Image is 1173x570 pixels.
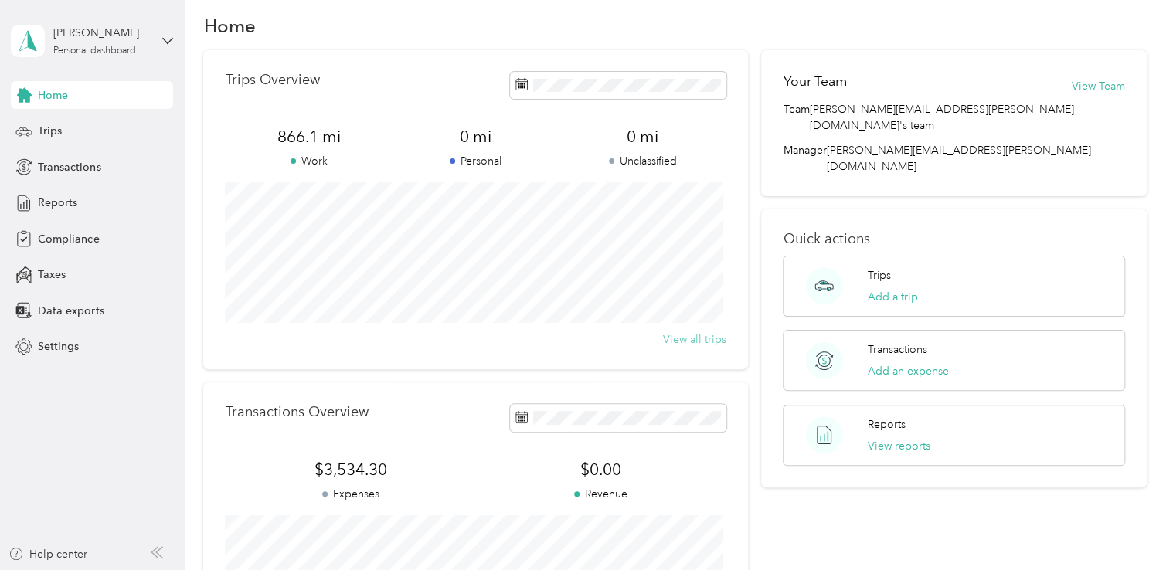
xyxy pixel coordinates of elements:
div: [PERSON_NAME] [53,25,150,41]
button: View Team [1072,78,1125,94]
span: Settings [38,338,79,355]
div: Personal dashboard [53,46,136,56]
span: $3,534.30 [225,459,475,480]
span: Team [783,101,809,134]
p: Unclassified [559,153,726,169]
p: Work [225,153,392,169]
p: Transactions Overview [225,404,368,420]
span: Data exports [38,303,104,319]
span: $0.00 [476,459,726,480]
span: Compliance [38,231,99,247]
button: Add a trip [868,289,918,305]
p: Reports [868,416,906,433]
button: Add an expense [868,363,949,379]
p: Expenses [225,486,475,502]
h1: Home [203,18,255,34]
span: 866.1 mi [225,126,392,148]
p: Quick actions [783,231,1124,247]
span: 0 mi [393,126,559,148]
span: Reports [38,195,77,211]
p: Revenue [476,486,726,502]
p: Trips [868,267,891,283]
span: [PERSON_NAME][EMAIL_ADDRESS][PERSON_NAME][DOMAIN_NAME]'s team [809,101,1124,134]
p: Transactions [868,341,927,358]
span: 0 mi [559,126,726,148]
span: Home [38,87,68,103]
span: Manager [783,142,826,175]
span: Trips [38,123,62,139]
button: View all trips [663,331,726,348]
iframe: Everlance-gr Chat Button Frame [1086,483,1173,570]
span: [PERSON_NAME][EMAIL_ADDRESS][PERSON_NAME][DOMAIN_NAME] [826,144,1090,173]
p: Personal [393,153,559,169]
button: View reports [868,438,930,454]
h2: Your Team [783,72,846,91]
p: Trips Overview [225,72,319,88]
button: Help center [8,546,87,562]
span: Transactions [38,159,100,175]
span: Taxes [38,266,66,283]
